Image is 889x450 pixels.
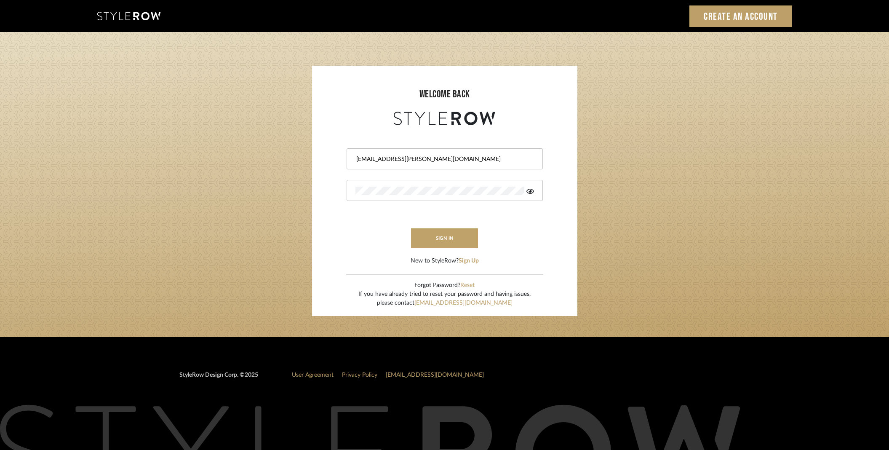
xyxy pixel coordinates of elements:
[358,290,531,308] div: If you have already tried to reset your password and having issues, please contact
[292,372,334,378] a: User Agreement
[411,228,478,248] button: sign in
[179,371,258,386] div: StyleRow Design Corp. ©2025
[320,87,569,102] div: welcome back
[355,155,532,163] input: Email Address
[414,300,513,306] a: [EMAIL_ADDRESS][DOMAIN_NAME]
[342,372,377,378] a: Privacy Policy
[459,257,479,265] button: Sign Up
[689,5,792,27] a: Create an Account
[386,372,484,378] a: [EMAIL_ADDRESS][DOMAIN_NAME]
[358,281,531,290] div: Forgot Password?
[411,257,479,265] div: New to StyleRow?
[460,281,475,290] button: Reset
